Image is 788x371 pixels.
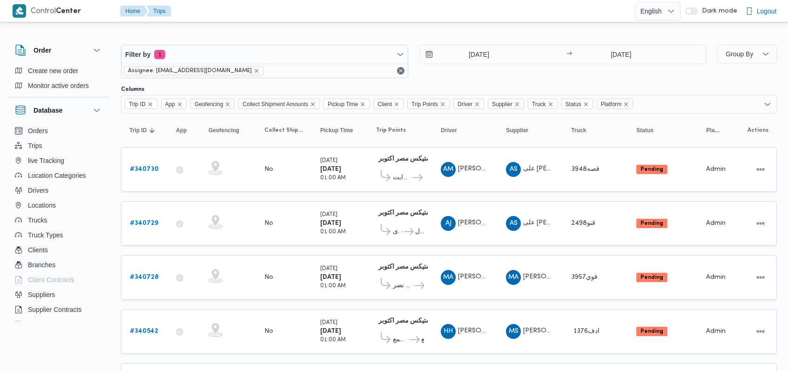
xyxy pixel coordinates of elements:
[377,99,392,109] span: Client
[177,101,182,107] button: Remove App from selection in this group
[523,274,631,280] span: [PERSON_NAME] [PERSON_NAME]
[757,6,777,17] span: Logout
[702,123,726,138] button: Platform
[130,220,158,226] b: # 340729
[264,219,273,228] div: No
[310,101,316,107] button: Remove Collect Shipment Amounts from selection in this group
[394,101,399,107] button: Remove Client from selection in this group
[597,99,633,109] span: Platform
[510,162,518,177] span: AS
[7,123,110,325] div: Database
[264,127,303,134] span: Collect Shipment Amounts
[320,266,337,271] small: [DATE]
[11,138,106,153] button: Trips
[706,166,726,172] span: Admin
[148,101,153,107] button: Remove Trip ID from selection in this group
[636,127,653,134] span: Status
[764,101,771,108] button: Open list of options
[748,127,768,134] span: Actions
[320,283,346,289] small: 01:00 AM
[11,228,106,243] button: Truck Types
[571,220,595,226] span: قنو2498
[623,101,629,107] button: Remove Platform from selection in this group
[440,101,445,107] button: Remove Trip Points from selection in this group
[706,127,722,134] span: Platform
[190,99,235,109] span: Geofencing
[753,270,768,285] button: Actions
[571,166,599,172] span: قصه3948
[11,198,106,213] button: Locations
[492,99,512,109] span: Supplier
[421,334,424,345] span: كارفور نيو كايرو البنفسج - التجمع
[148,127,156,134] svg: Sorted in descending order
[225,101,230,107] button: Remove Geofencing from selection in this group
[15,105,102,116] button: Database
[437,123,493,138] button: Driver
[633,123,693,138] button: Status
[601,99,622,109] span: Platform
[458,99,472,109] span: Driver
[506,127,528,134] span: Supplier
[523,220,590,226] span: على [PERSON_NAME]
[376,127,406,134] span: Trip Points
[11,78,106,93] button: Monitor active orders
[11,153,106,168] button: live Tracking
[28,170,86,181] span: Location Categories
[209,127,239,134] span: Geofencing
[640,167,663,172] b: Pending
[523,328,686,334] span: [PERSON_NAME] [PERSON_NAME] [PERSON_NAME]
[28,185,48,196] span: Drivers
[444,324,453,339] span: HH
[566,51,572,58] div: →
[254,68,259,74] button: remove selected entity
[415,226,424,237] span: سلسلة سوبر ماركت كارفور كايرو فستيفال
[125,99,157,109] span: Trip ID
[264,273,273,282] div: No
[130,166,159,172] b: # 340730
[7,63,110,97] div: Order
[407,99,450,109] span: Trip Points
[640,221,663,226] b: Pending
[320,328,341,334] b: [DATE]
[441,127,457,134] span: Driver
[130,218,158,229] a: #340729
[320,175,346,181] small: 01:00 AM
[510,216,518,231] span: AS
[165,99,175,109] span: App
[28,229,63,241] span: Truck Types
[441,324,456,339] div: Hada Hassan Hassan Muhammad Yousf
[317,123,363,138] button: Pickup Time
[11,168,106,183] button: Location Categories
[28,274,74,285] span: Client Contracts
[528,99,558,109] span: Truck
[11,287,106,302] button: Suppliers
[320,229,346,235] small: 01:00 AM
[154,50,165,59] span: 1 active filters
[395,65,406,76] button: Remove
[443,162,453,177] span: AM
[130,272,159,283] a: #340728
[11,257,106,272] button: Branches
[453,99,484,109] span: Driver
[320,320,337,325] small: [DATE]
[129,127,147,134] span: Trip ID; Sorted in descending order
[640,329,663,334] b: Pending
[130,274,159,280] b: # 340728
[514,101,520,107] button: Remove Supplier from selection in this group
[126,123,163,138] button: Trip IDSorted in descending order
[120,6,148,17] button: Home
[640,275,663,280] b: Pending
[458,328,566,334] span: [PERSON_NAME] [PERSON_NAME]
[636,219,667,228] span: Pending
[441,162,456,177] div: Ahmad Mahmood Hamid Muhammad
[706,220,726,226] span: Admin
[523,166,590,172] span: على [PERSON_NAME]
[264,165,273,174] div: No
[320,166,341,172] b: [DATE]
[320,158,337,163] small: [DATE]
[393,172,410,183] span: رابت [GEOGRAPHIC_DATA] ال[GEOGRAPHIC_DATA]
[509,324,519,339] span: MS
[130,328,158,334] b: # 340542
[573,328,599,334] span: 1376ادف
[121,45,408,64] button: Filter by1 active filters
